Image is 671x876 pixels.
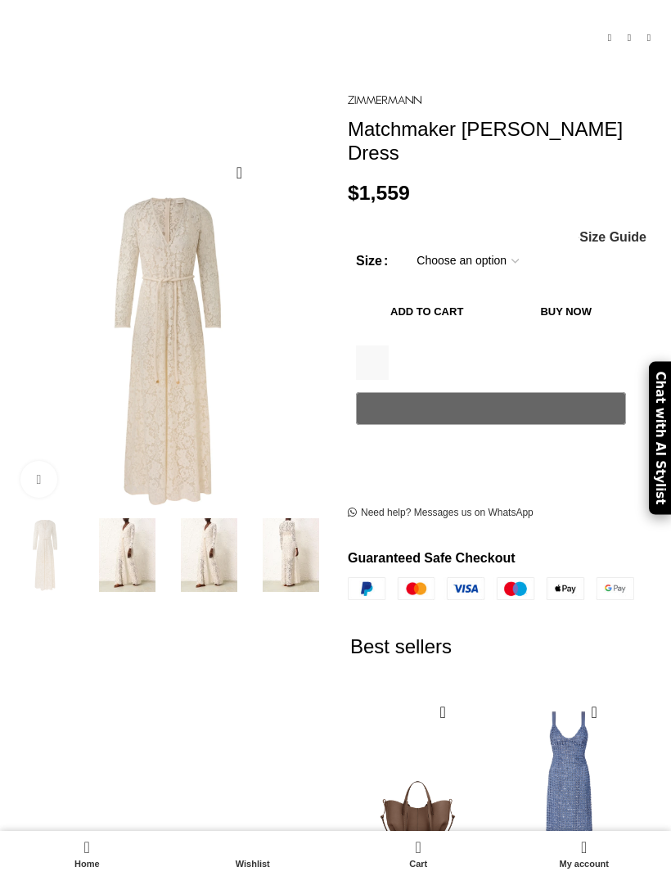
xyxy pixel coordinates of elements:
[356,251,388,272] label: Size
[417,835,429,847] span: 0
[344,859,493,869] span: Cart
[178,859,328,869] span: Wishlist
[8,518,82,592] img: Zimmermann dress
[348,507,534,520] a: Need help? Messages us on WhatsApp
[502,835,668,872] a: My account
[433,702,453,723] a: Quick view
[90,518,164,592] img: Zimmermann dresses
[12,859,162,869] span: Home
[639,28,659,47] a: Next product
[506,295,626,329] button: Buy now
[579,231,646,244] a: Size Guide
[254,518,327,592] img: Matchmaker Lace Sheath Dress - Image 4
[335,835,502,872] div: My cart
[510,859,660,869] span: My account
[584,702,605,723] a: Quick view
[348,118,659,165] h1: Matchmaker [PERSON_NAME] Dress
[348,96,421,105] img: Zimmermann
[4,835,170,872] a: Home
[348,182,359,204] span: $
[348,577,634,600] img: guaranteed-safe-checkout-bordered.j
[600,28,619,47] a: Previous product
[350,600,637,693] h2: Best sellers
[335,835,502,872] a: 0 Cart
[356,295,498,329] button: Add to cart
[172,518,245,592] img: Matchmaker Lace Sheath Dress - Image 3
[348,182,410,204] bdi: 1,559
[356,392,626,425] button: Pay with GPay
[348,551,516,565] strong: Guaranteed Safe Checkout
[170,835,336,872] a: Wishlist
[579,231,646,244] span: Size Guide
[353,434,629,473] iframe: Secure express checkout frame
[170,835,336,872] div: My wishlist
